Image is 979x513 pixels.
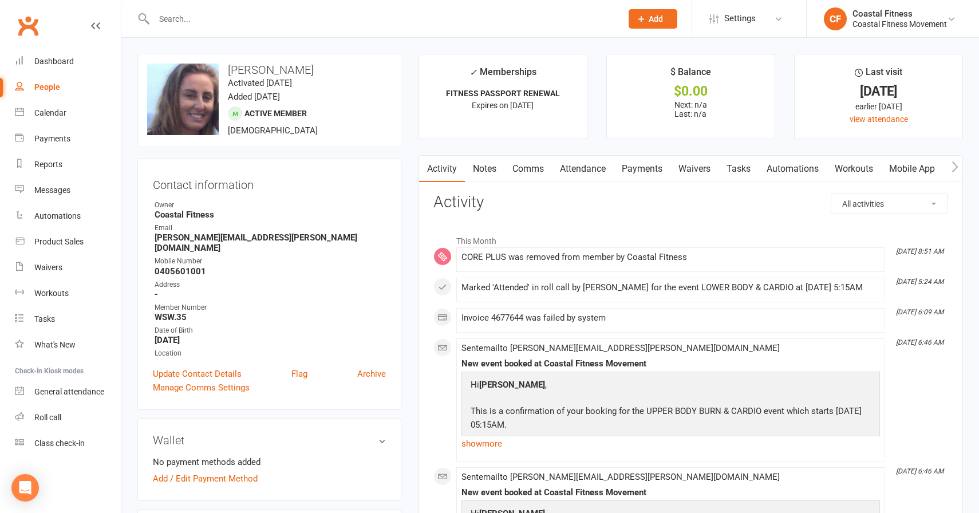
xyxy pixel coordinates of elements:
a: Notes [465,156,504,182]
a: Dashboard [15,49,121,74]
a: Comms [504,156,552,182]
i: [DATE] 6:46 AM [896,338,944,346]
time: Added [DATE] [228,92,280,102]
strong: Coastal Fitness [155,210,386,220]
div: Coastal Fitness Movement [852,19,947,29]
div: Memberships [469,65,536,86]
h3: Contact information [153,174,386,191]
a: Payments [614,156,670,182]
a: Product Sales [15,229,121,255]
div: CF [824,7,847,30]
a: Workouts [827,156,881,182]
a: Automations [759,156,827,182]
div: $ Balance [670,65,711,85]
span: Expires on [DATE] [472,101,534,110]
a: Clubworx [14,11,42,40]
div: Marked 'Attended' in roll call by [PERSON_NAME] for the event LOWER BODY & CARDIO at [DATE] 5:15AM [461,283,880,293]
strong: 0405601001 [155,266,386,277]
div: Mobile Number [155,256,386,267]
div: Automations [34,211,81,220]
a: People [15,74,121,100]
h3: [PERSON_NAME] [147,64,392,76]
a: Automations [15,203,121,229]
div: Waivers [34,263,62,272]
strong: [PERSON_NAME] [479,380,545,390]
div: CORE PLUS was removed from member by Coastal Fitness [461,252,880,262]
a: Tasks [15,306,121,332]
button: Add [629,9,677,29]
div: What's New [34,340,76,349]
i: ✓ [469,67,477,78]
h3: Activity [433,194,948,211]
div: Last visit [855,65,902,85]
a: Mobile App [881,156,943,182]
a: Attendance [552,156,614,182]
div: Email [155,223,386,234]
a: Tasks [719,156,759,182]
div: Calendar [34,108,66,117]
span: Sent email to [PERSON_NAME][EMAIL_ADDRESS][PERSON_NAME][DOMAIN_NAME] [461,472,780,482]
i: [DATE] 6:46 AM [896,467,944,475]
span: [DEMOGRAPHIC_DATA] [228,125,318,136]
div: Address [155,279,386,290]
strong: [DATE] [155,335,386,345]
strong: WSW.35 [155,312,386,322]
div: Location [155,348,386,359]
a: show more [461,436,880,452]
i: [DATE] 8:51 AM [896,247,944,255]
div: Tasks [34,314,55,323]
div: Class check-in [34,439,85,448]
a: view attendance [850,115,908,124]
input: Search... [151,11,614,27]
div: Open Intercom Messenger [11,474,39,502]
a: Waivers [15,255,121,281]
strong: - [155,289,386,299]
div: Member Number [155,302,386,313]
a: What's New [15,332,121,358]
div: Reports [34,160,62,169]
h3: Wallet [153,434,386,447]
span: Add [649,14,663,23]
i: [DATE] 6:09 AM [896,308,944,316]
time: Activated [DATE] [228,78,292,88]
div: Product Sales [34,237,84,246]
div: Roll call [34,413,61,422]
a: Roll call [15,405,121,431]
p: Next: n/a Last: n/a [617,100,764,119]
span: Settings [724,6,756,31]
li: No payment methods added [153,455,386,469]
a: Workouts [15,281,121,306]
div: Date of Birth [155,325,386,336]
a: Add / Edit Payment Method [153,472,258,486]
a: Update Contact Details [153,367,242,381]
a: Reports [15,152,121,177]
div: Dashboard [34,57,74,66]
div: People [34,82,60,92]
span: Active member [244,109,307,118]
p: Hi , [468,378,874,394]
a: Activity [419,156,465,182]
a: Waivers [670,156,719,182]
a: Manage Comms Settings [153,381,250,394]
div: General attendance [34,387,104,396]
div: New event booked at Coastal Fitness Movement [461,488,880,498]
div: earlier [DATE] [805,100,952,113]
a: Class kiosk mode [15,431,121,456]
img: image1679999306.png [147,64,219,135]
div: Payments [34,134,70,143]
div: New event booked at Coastal Fitness Movement [461,359,880,369]
div: Coastal Fitness [852,9,947,19]
a: Payments [15,126,121,152]
a: Archive [357,367,386,381]
div: Invoice 4677644 was failed by system [461,313,880,323]
i: [DATE] 5:24 AM [896,278,944,286]
span: Sent email to [PERSON_NAME][EMAIL_ADDRESS][PERSON_NAME][DOMAIN_NAME] [461,343,780,353]
a: Flag [291,367,307,381]
div: $0.00 [617,85,764,97]
div: [DATE] [805,85,952,97]
strong: [PERSON_NAME][EMAIL_ADDRESS][PERSON_NAME][DOMAIN_NAME] [155,232,386,253]
div: Messages [34,186,70,195]
a: General attendance kiosk mode [15,379,121,405]
strong: FITNESS PASSPORT RENEWAL [446,89,560,98]
a: Messages [15,177,121,203]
